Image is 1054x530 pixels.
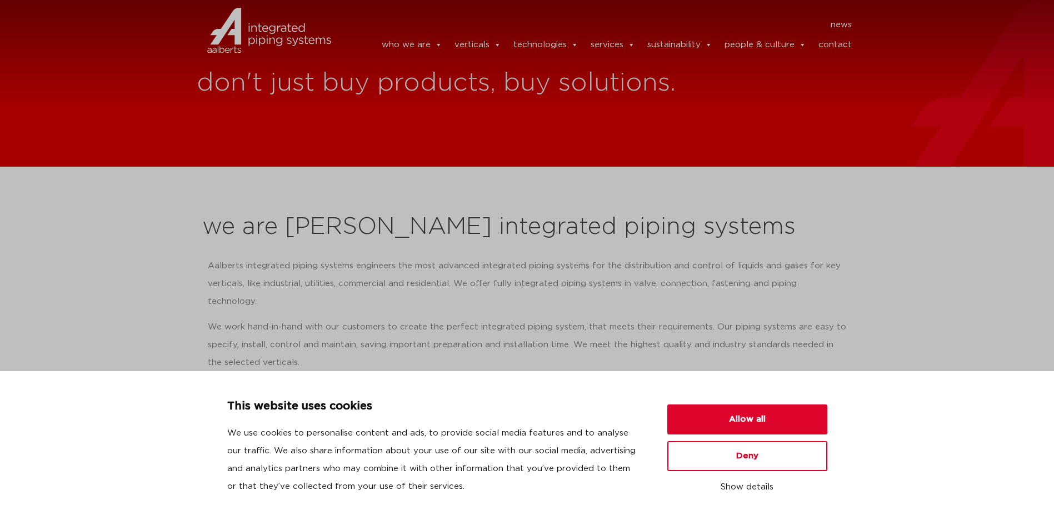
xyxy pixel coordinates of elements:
[725,34,806,56] a: people & culture
[454,34,501,56] a: verticals
[382,34,442,56] a: who we are
[202,214,852,241] h2: we are [PERSON_NAME] integrated piping systems
[348,16,852,34] nav: Menu
[667,478,827,497] button: Show details
[647,34,712,56] a: sustainability
[227,398,641,416] p: This website uses cookies
[513,34,578,56] a: technologies
[818,34,852,56] a: contact
[667,404,827,434] button: Allow all
[591,34,635,56] a: services
[667,441,827,471] button: Deny
[208,318,847,372] p: We work hand-in-hand with our customers to create the perfect integrated piping system, that meet...
[227,424,641,496] p: We use cookies to personalise content and ads, to provide social media features and to analyse ou...
[208,257,847,311] p: Aalberts integrated piping systems engineers the most advanced integrated piping systems for the ...
[831,16,852,34] a: news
